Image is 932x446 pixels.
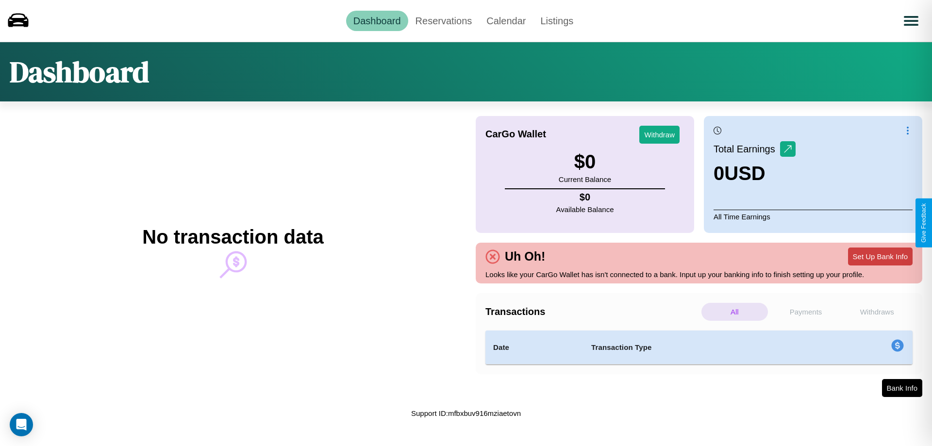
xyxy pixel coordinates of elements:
[559,151,611,173] h3: $ 0
[485,330,913,364] table: simple table
[500,249,550,264] h4: Uh Oh!
[485,268,913,281] p: Looks like your CarGo Wallet has isn't connected to a bank. Input up your banking info to finish ...
[493,342,576,353] h4: Date
[559,173,611,186] p: Current Balance
[848,248,913,265] button: Set Up Bank Info
[10,52,149,92] h1: Dashboard
[485,306,699,317] h4: Transactions
[346,11,408,31] a: Dashboard
[485,129,546,140] h4: CarGo Wallet
[639,126,680,144] button: Withdraw
[479,11,533,31] a: Calendar
[10,413,33,436] div: Open Intercom Messenger
[556,203,614,216] p: Available Balance
[882,379,922,397] button: Bank Info
[920,203,927,243] div: Give Feedback
[773,303,839,321] p: Payments
[591,342,812,353] h4: Transaction Type
[411,407,521,420] p: Support ID: mfbxbuv916mziaetovn
[408,11,480,31] a: Reservations
[714,163,796,184] h3: 0 USD
[714,210,913,223] p: All Time Earnings
[844,303,910,321] p: Withdraws
[898,7,925,34] button: Open menu
[533,11,581,31] a: Listings
[556,192,614,203] h4: $ 0
[701,303,768,321] p: All
[714,140,780,158] p: Total Earnings
[142,226,323,248] h2: No transaction data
